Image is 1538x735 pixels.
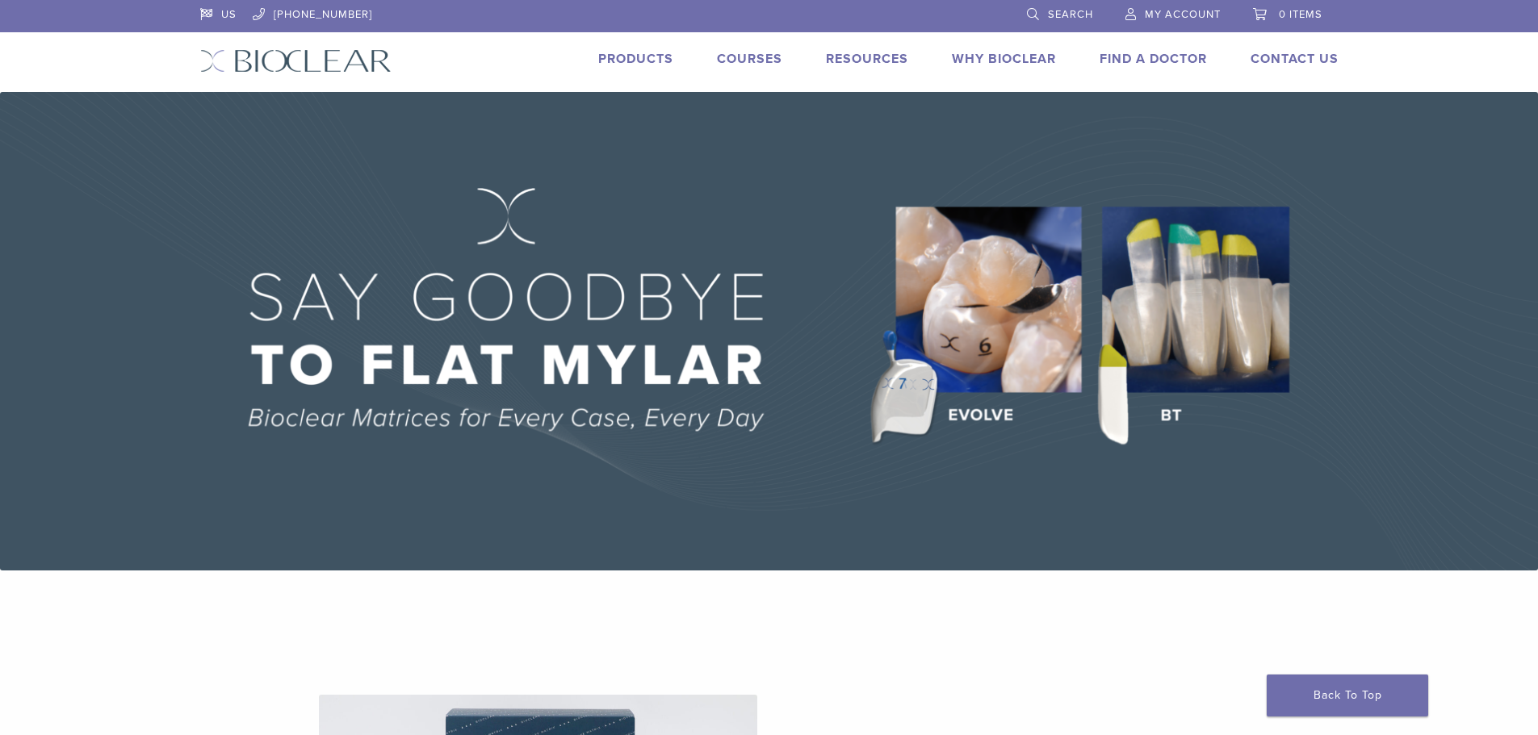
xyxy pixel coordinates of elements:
[1279,8,1322,21] span: 0 items
[826,51,908,67] a: Resources
[1251,51,1339,67] a: Contact Us
[1145,8,1221,21] span: My Account
[717,51,782,67] a: Courses
[952,51,1056,67] a: Why Bioclear
[1048,8,1093,21] span: Search
[1267,674,1428,716] a: Back To Top
[200,49,392,73] img: Bioclear
[598,51,673,67] a: Products
[1100,51,1207,67] a: Find A Doctor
